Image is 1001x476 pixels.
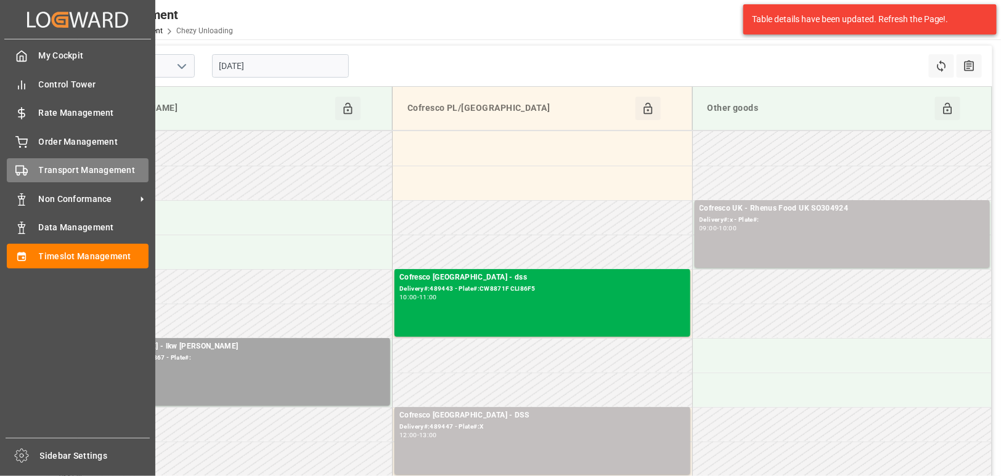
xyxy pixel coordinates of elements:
a: Rate Management [7,101,149,125]
div: 09:00 [700,225,717,231]
div: 10:00 [719,225,737,231]
div: Delivery#:x - Plate#: [700,215,986,225]
div: Delivery#:489447 - Plate#:X [399,422,685,432]
span: Timeslot Management [39,250,149,263]
a: My Cockpit [7,44,149,68]
div: - [417,294,419,300]
span: Rate Management [39,107,149,119]
div: - [417,432,419,438]
span: Sidebar Settings [40,450,150,462]
div: Table details have been updated. Refresh the Page!. [752,13,979,26]
span: Data Management [39,221,149,234]
div: [PERSON_NAME] [102,97,335,120]
span: Transport Management [39,164,149,177]
div: Cofresco UK - Rhenus Food UK SO304924 [700,203,986,215]
span: My Cockpit [39,49,149,62]
a: Control Tower [7,72,149,96]
div: Delivery#:400052867 - Plate#: [99,353,385,363]
div: [PERSON_NAME] - lkw [PERSON_NAME] [99,341,385,353]
div: 10:00 [399,294,417,300]
input: DD-MM-YYYY [212,54,349,78]
div: Cofresco PL/[GEOGRAPHIC_DATA] [402,97,635,120]
a: Order Management [7,129,149,153]
a: Transport Management [7,158,149,182]
div: 13:00 [419,432,437,438]
span: Control Tower [39,78,149,91]
button: open menu [172,57,190,76]
div: Other goods [703,97,936,120]
a: Data Management [7,216,149,240]
a: Timeslot Management [7,244,149,268]
div: 12:00 [399,432,417,438]
span: Order Management [39,135,149,148]
span: Non Conformance [39,193,136,206]
div: Cofresco [GEOGRAPHIC_DATA] - DSS [399,409,685,422]
div: - [717,225,719,231]
div: 11:00 [419,294,437,300]
div: Cofresco [GEOGRAPHIC_DATA] - dss [399,272,685,284]
div: Delivery#:489443 - Plate#:CW8871F CLI86F5 [399,284,685,294]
